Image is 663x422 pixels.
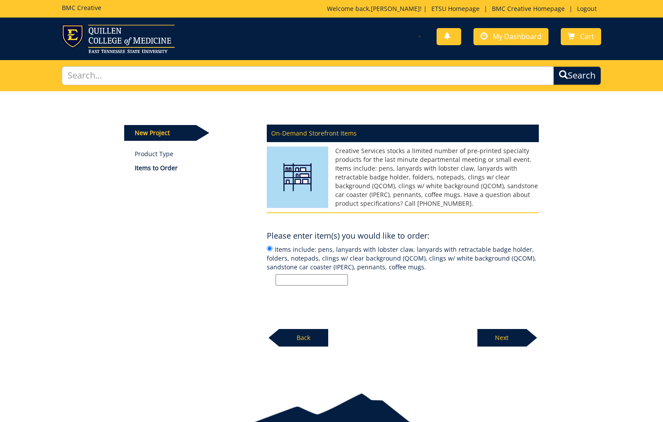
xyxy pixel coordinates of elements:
[267,232,430,240] h4: Please enter item(s) you would like to order:
[267,125,539,142] p: On-Demand Storefront Items
[62,66,554,85] input: Search...
[477,329,527,347] p: Next
[371,4,420,13] a: [PERSON_NAME]
[580,32,594,41] span: Cart
[573,4,601,13] a: Logout
[327,4,601,13] p: Welcome back, ! | | |
[553,66,601,85] button: Search
[427,4,484,13] a: ETSU Homepage
[267,246,272,251] input: Items include: pens, lanyards with lobster claw, lanyards with retractable badge holder, folders,...
[135,150,254,158] a: Product Type
[487,4,569,13] a: BMC Creative Homepage
[267,147,539,208] p: Creative Services stocks a limited number of pre-printed specialty products for the last minute d...
[493,32,541,41] span: My Dashboard
[124,125,196,141] p: New Project
[62,25,175,53] img: ETSU logo
[276,274,348,286] input: Items include: pens, lanyards with lobster claw, lanyards with retractable badge holder, folders,...
[279,329,328,347] p: Back
[135,164,254,172] p: Items to Order
[267,244,539,286] label: Items include: pens, lanyards with lobster claw, lanyards with retractable badge holder, folders,...
[561,28,601,45] a: Cart
[62,4,101,11] h5: BMC Creative
[473,28,548,45] a: My Dashboard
